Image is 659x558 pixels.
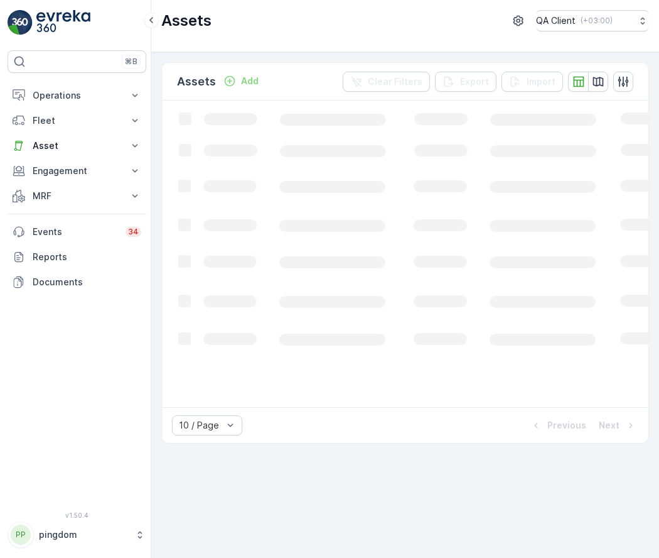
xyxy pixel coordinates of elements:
[501,72,563,92] button: Import
[343,72,430,92] button: Clear Filters
[8,511,146,519] span: v 1.50.4
[8,522,146,548] button: PPpingdom
[536,10,649,31] button: QA Client(+03:00)
[177,73,216,90] p: Assets
[8,183,146,209] button: MRF
[33,114,121,127] p: Fleet
[125,57,137,67] p: ⌘B
[581,16,613,26] p: ( +03:00 )
[33,226,118,238] p: Events
[8,10,33,35] img: logo
[368,75,422,88] p: Clear Filters
[547,419,586,432] p: Previous
[33,139,121,152] p: Asset
[8,108,146,133] button: Fleet
[599,419,619,432] p: Next
[8,219,146,244] a: Events34
[128,227,139,237] p: 34
[218,74,264,89] button: Add
[8,270,146,295] a: Documents
[8,133,146,158] button: Asset
[435,72,496,92] button: Export
[36,10,90,35] img: logo_light-DOdMpM7g.png
[33,251,141,263] p: Reports
[33,165,121,177] p: Engagement
[536,14,576,27] p: QA Client
[8,244,146,270] a: Reports
[33,89,121,102] p: Operations
[8,158,146,183] button: Engagement
[33,190,121,202] p: MRF
[597,418,638,433] button: Next
[527,75,555,88] p: Import
[11,525,31,545] div: PP
[528,418,587,433] button: Previous
[460,75,489,88] p: Export
[241,75,259,87] p: Add
[33,276,141,288] p: Documents
[39,528,129,541] p: pingdom
[8,83,146,108] button: Operations
[161,11,212,31] p: Assets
